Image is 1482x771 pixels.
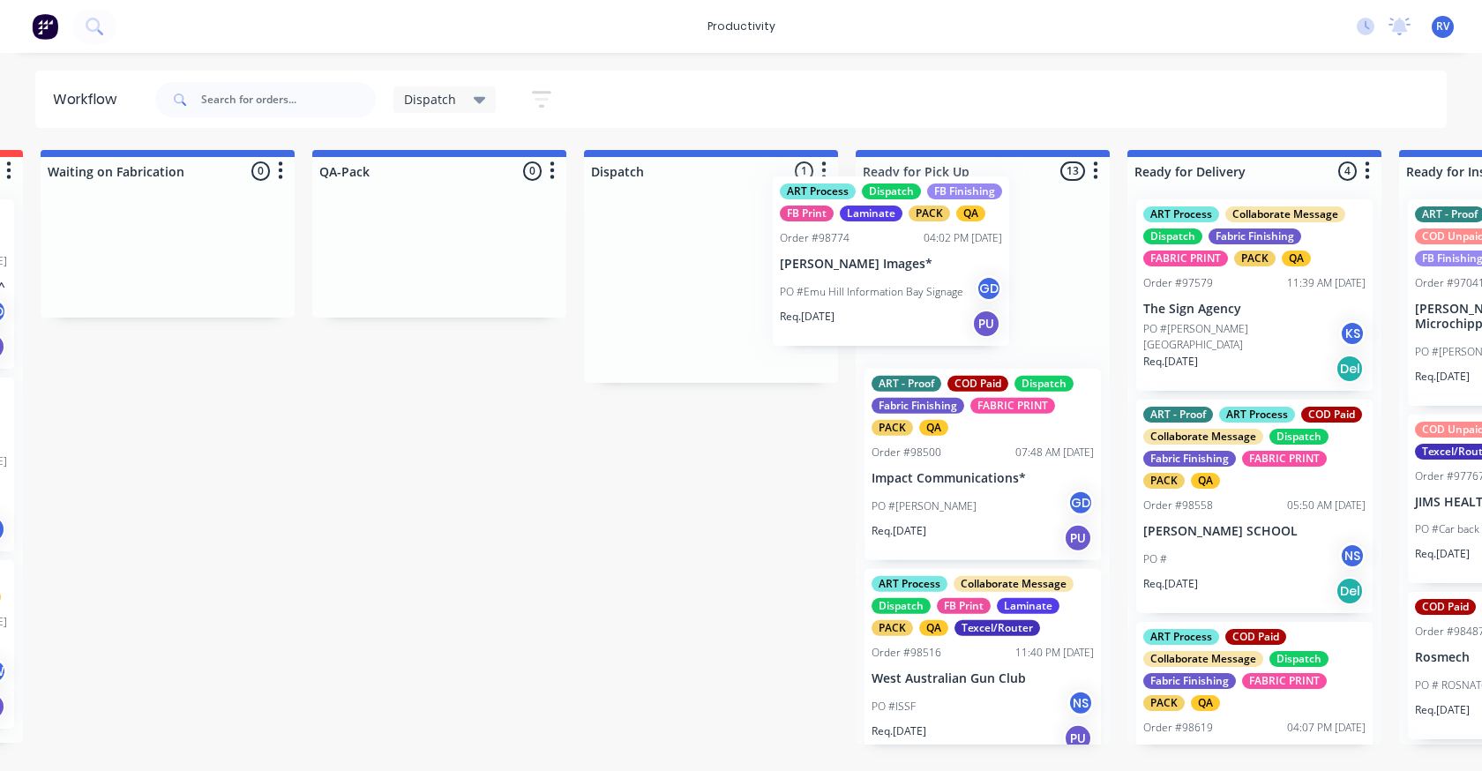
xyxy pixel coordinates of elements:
[1436,19,1449,34] span: RV
[201,82,376,117] input: Search for orders...
[404,90,456,109] span: Dispatch
[53,89,125,110] div: Workflow
[32,13,58,40] img: Factory
[699,13,784,40] div: productivity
